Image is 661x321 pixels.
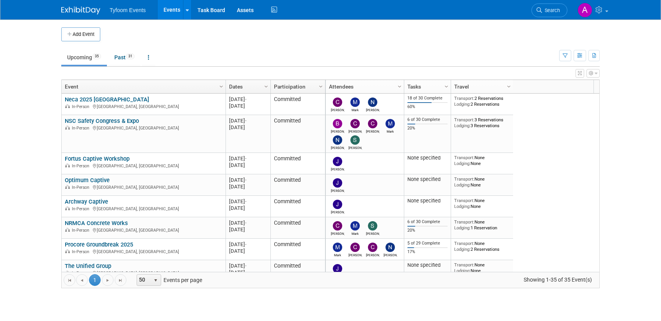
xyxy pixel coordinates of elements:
div: Corbin Nelson [331,231,345,236]
span: Go to the first page [66,277,73,284]
div: [DATE] [229,198,267,205]
div: Chris Walker [366,252,380,257]
span: Go to the next page [105,277,111,284]
div: None None [454,262,510,273]
img: Steve Davis [368,221,377,231]
span: - [245,177,247,183]
td: Committed [270,174,325,196]
div: Steve Davis [348,145,362,150]
a: Column Settings [505,80,514,92]
div: [GEOGRAPHIC_DATA], [GEOGRAPHIC_DATA] [65,184,222,190]
div: None specified [407,155,448,161]
img: In-Person Event [65,206,70,210]
div: None 2 Reservations [454,241,510,252]
span: Events per page [127,274,210,286]
img: Chris Walker [368,119,377,128]
span: 1 [89,274,101,286]
span: In-Person [72,249,92,254]
span: In-Person [72,104,92,109]
img: Corbin Nelson [333,98,342,107]
td: Committed [270,260,325,282]
div: Corbin Nelson [348,128,362,133]
span: Transport: [454,176,474,182]
span: Transport: [454,117,474,122]
button: Add Event [61,27,100,41]
img: Mark Nelson [386,119,395,128]
span: Column Settings [318,83,324,90]
div: 5 of 29 Complete [407,241,448,246]
img: Mark Nelson [333,243,342,252]
td: Committed [270,239,325,260]
img: Nathan Nelson [368,98,377,107]
span: 50 [137,275,150,286]
td: Committed [270,217,325,239]
span: Lodging: [454,268,471,273]
span: - [245,199,247,204]
a: Upcoming35 [61,50,107,65]
a: Neca 2025 [GEOGRAPHIC_DATA] [65,96,149,103]
img: Angie Nichols [577,3,592,18]
img: In-Person Event [65,126,70,129]
div: 6 of 30 Complete [407,117,448,122]
div: Chris Walker [366,128,380,133]
span: Showing 1-35 of 35 Event(s) [517,274,599,285]
span: Lodging: [454,101,471,107]
img: Jason Cuskelly [333,200,342,209]
div: [GEOGRAPHIC_DATA], [GEOGRAPHIC_DATA] [65,205,222,212]
a: Past31 [108,50,140,65]
span: Transport: [454,198,474,203]
a: Column Settings [396,80,404,92]
a: Optimum Captive [65,177,110,184]
td: Committed [270,153,325,174]
a: Procore Groundbreak 2025 [65,241,133,248]
img: In-Person Event [65,271,70,275]
span: Transport: [454,219,474,225]
span: Column Settings [396,83,403,90]
div: Nathan Nelson [331,145,345,150]
span: - [245,220,247,226]
img: Jason Cuskelly [333,264,342,273]
span: Lodging: [454,225,471,231]
span: Column Settings [443,83,450,90]
span: In-Person [72,206,92,211]
span: Transport: [454,155,474,160]
span: 35 [92,53,101,59]
img: Corbin Nelson [333,221,342,231]
div: 60% [407,104,448,110]
div: [DATE] [229,124,267,131]
span: - [245,96,247,102]
div: [DATE] [229,155,267,162]
div: None None [454,198,510,209]
div: [DATE] [229,262,267,269]
div: None 1 Reservation [454,219,510,231]
div: [GEOGRAPHIC_DATA], [GEOGRAPHIC_DATA] [65,124,222,131]
span: Transport: [454,241,474,246]
div: [GEOGRAPHIC_DATA], [GEOGRAPHIC_DATA] [65,162,222,169]
span: - [245,118,247,124]
div: 3 Reservations 3 Reservations [454,117,510,128]
a: Archway Captive [65,198,108,205]
a: Column Settings [262,80,271,92]
td: Committed [270,115,325,153]
img: In-Person Event [65,104,70,108]
span: Transport: [454,262,474,268]
span: Go to the previous page [79,277,85,284]
div: 18 of 30 Complete [407,96,448,101]
div: Mark Nelson [331,252,345,257]
a: Go to the first page [64,274,75,286]
a: Column Settings [217,80,226,92]
div: Corbin Nelson [331,107,345,112]
div: [DATE] [229,241,267,248]
td: Committed [270,196,325,217]
div: None specified [407,198,448,204]
span: select [153,277,159,284]
div: 17% [407,249,448,255]
span: In-Person [72,228,92,233]
div: None None [454,155,510,166]
div: [DATE] [229,103,267,109]
img: Brandon Nelson [333,119,342,128]
span: Column Settings [506,83,512,90]
a: The Unified Group [65,262,111,270]
span: Go to the last page [117,277,124,284]
a: Fortus Captive Workshop [65,155,130,162]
